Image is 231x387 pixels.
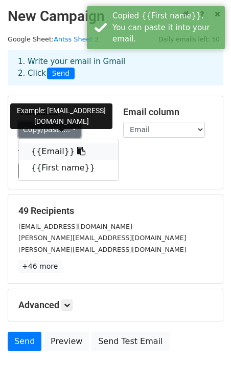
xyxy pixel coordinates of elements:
[8,8,223,25] h2: New Campaign
[10,56,221,79] div: 1. Write your email in Gmail 2. Click
[18,246,187,253] small: [PERSON_NAME][EMAIL_ADDRESS][DOMAIN_NAME]
[44,332,89,351] a: Preview
[18,223,132,230] small: [EMAIL_ADDRESS][DOMAIN_NAME]
[18,234,187,242] small: [PERSON_NAME][EMAIL_ADDRESS][DOMAIN_NAME]
[8,332,41,351] a: Send
[47,68,75,80] span: Send
[123,106,213,118] h5: Email column
[19,143,118,160] a: {{Email}}
[18,260,61,273] a: +46 more
[18,299,213,311] h5: Advanced
[19,160,118,176] a: {{First name}}
[18,205,213,217] h5: 49 Recipients
[112,10,221,45] div: Copied {{First name}}. You can paste it into your email.
[10,103,112,129] div: Example: [EMAIL_ADDRESS][DOMAIN_NAME]
[91,332,169,351] a: Send Test Email
[8,35,99,43] small: Google Sheet:
[180,338,231,387] iframe: Chat Widget
[54,35,99,43] a: Antss Sheet 2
